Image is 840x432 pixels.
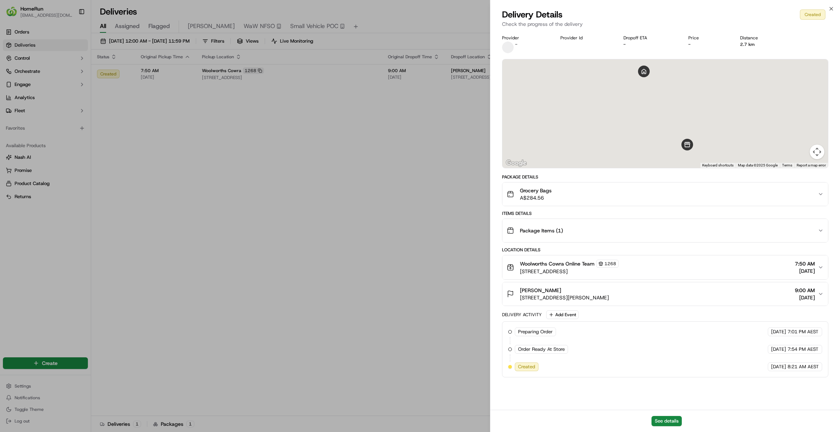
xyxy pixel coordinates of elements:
[771,346,786,353] span: [DATE]
[520,194,552,201] span: A$284.56
[740,42,787,47] div: 2.7 km
[795,287,815,294] span: 9:00 AM
[797,163,826,167] a: Report a map error
[604,261,616,267] span: 1268
[795,260,815,267] span: 7:50 AM
[771,364,786,370] span: [DATE]
[504,158,528,168] a: Open this area in Google Maps (opens a new window)
[787,346,818,353] span: 7:54 PM AEST
[520,227,563,234] span: Package Items ( 1 )
[771,329,786,335] span: [DATE]
[623,42,677,47] div: -
[652,416,682,426] button: See details
[688,42,728,47] div: -
[502,255,828,279] button: Woolworths Cowra Online Team1268[STREET_ADDRESS]7:50 AM[DATE]
[502,20,828,28] p: Check the progress of the delivery
[688,35,728,41] div: Price
[795,294,815,301] span: [DATE]
[502,182,828,206] button: Grocery BagsA$284.56
[502,282,828,306] button: [PERSON_NAME][STREET_ADDRESS][PERSON_NAME]9:00 AM[DATE]
[787,329,818,335] span: 7:01 PM AEST
[502,9,563,20] span: Delivery Details
[504,158,528,168] img: Google
[740,35,787,41] div: Distance
[795,267,815,275] span: [DATE]
[518,329,553,335] span: Preparing Order
[502,35,549,41] div: Provider
[702,163,734,168] button: Keyboard shortcuts
[623,35,677,41] div: Dropoff ETA
[782,163,792,167] a: Terms (opens in new tab)
[520,294,609,301] span: [STREET_ADDRESS][PERSON_NAME]
[502,219,828,242] button: Package Items (1)
[787,364,819,370] span: 8:21 AM AEST
[560,35,612,41] div: Provider Id
[502,211,828,216] div: Items Details
[518,364,535,370] span: Created
[515,42,517,47] span: -
[738,163,778,167] span: Map data ©2025 Google
[518,346,565,353] span: Order Ready At Store
[502,312,542,318] div: Delivery Activity
[520,287,561,294] span: [PERSON_NAME]
[502,247,828,253] div: Location Details
[520,187,552,194] span: Grocery Bags
[546,310,579,319] button: Add Event
[810,145,824,159] button: Map camera controls
[502,174,828,180] div: Package Details
[520,260,595,267] span: Woolworths Cowra Online Team
[520,268,619,275] span: [STREET_ADDRESS]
